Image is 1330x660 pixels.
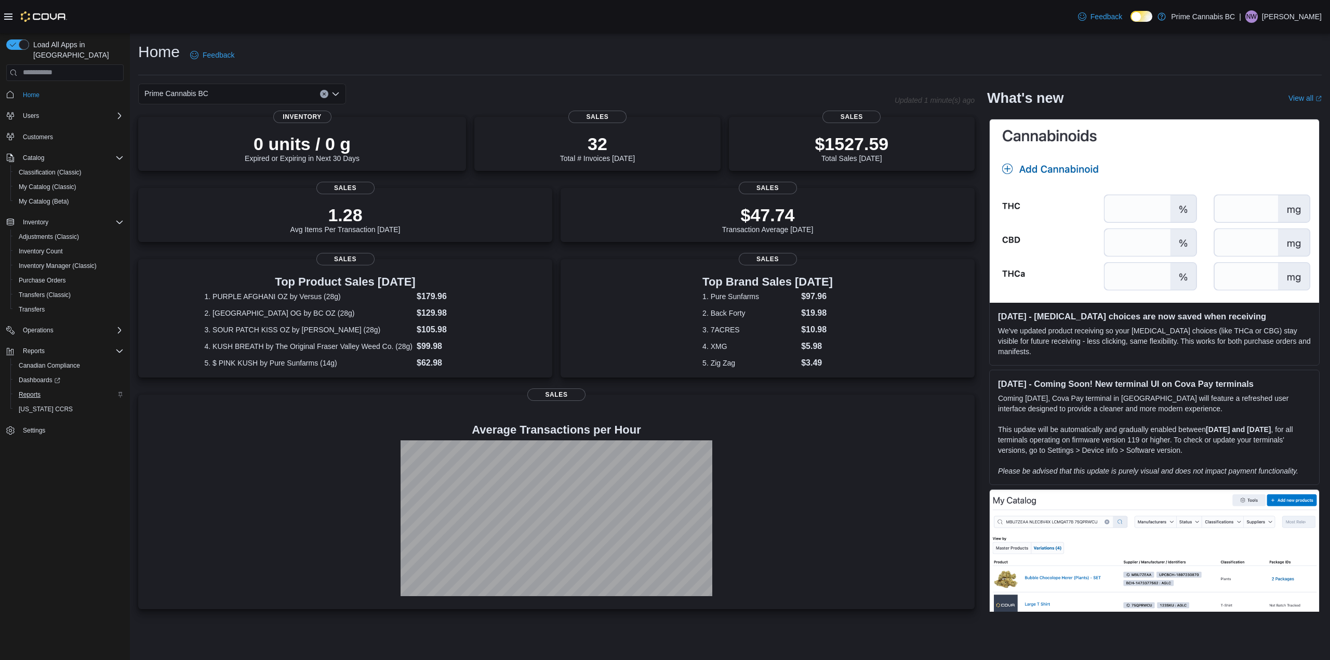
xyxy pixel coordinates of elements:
[203,50,234,60] span: Feedback
[19,152,124,164] span: Catalog
[998,424,1311,455] p: This update will be automatically and gradually enabled between , for all terminals operating on ...
[801,307,833,319] dd: $19.98
[19,216,52,228] button: Inventory
[722,205,814,225] p: $47.74
[10,273,128,288] button: Purchase Orders
[1315,96,1322,102] svg: External link
[568,111,627,123] span: Sales
[15,374,64,386] a: Dashboards
[10,259,128,273] button: Inventory Manager (Classic)
[417,340,486,353] dd: $99.98
[23,326,54,334] span: Operations
[417,307,486,319] dd: $129.98
[273,111,331,123] span: Inventory
[998,326,1311,357] p: We've updated product receiving so your [MEDICAL_DATA] choices (like THCa or CBG) stay visible fo...
[739,182,797,194] span: Sales
[19,345,124,357] span: Reports
[138,42,180,62] h1: Home
[2,215,128,230] button: Inventory
[2,129,128,144] button: Customers
[15,289,124,301] span: Transfers (Classic)
[19,152,48,164] button: Catalog
[10,302,128,317] button: Transfers
[205,276,486,288] h3: Top Product Sales [DATE]
[19,376,60,384] span: Dashboards
[15,231,83,243] a: Adjustments (Classic)
[205,325,413,335] dt: 3. SOUR PATCH KISS OZ by [PERSON_NAME] (28g)
[19,88,124,101] span: Home
[245,133,360,154] p: 0 units / 0 g
[15,289,75,301] a: Transfers (Classic)
[205,341,413,352] dt: 4. KUSH BREATH by The Original Fraser Valley Weed Co. (28g)
[19,305,45,314] span: Transfers
[10,402,128,416] button: [US_STATE] CCRS
[998,379,1311,389] h3: [DATE] - Coming Soon! New terminal UI on Cova Pay terminals
[998,467,1298,475] em: Please be advised that this update is purely visual and does not impact payment functionality.
[19,345,49,357] button: Reports
[19,361,80,370] span: Canadian Compliance
[1206,425,1271,434] strong: [DATE] and [DATE]
[147,424,966,436] h4: Average Transactions per Hour
[245,133,360,163] div: Expired or Expiring in Next 30 Days
[19,110,43,122] button: Users
[19,131,57,143] a: Customers
[10,387,128,402] button: Reports
[320,90,328,98] button: Clear input
[316,182,375,194] span: Sales
[895,96,975,104] p: Updated 1 minute(s) ago
[15,260,124,272] span: Inventory Manager (Classic)
[15,359,84,372] a: Canadian Compliance
[15,303,49,316] a: Transfers
[29,39,124,60] span: Load All Apps in [GEOGRAPHIC_DATA]
[15,181,124,193] span: My Catalog (Classic)
[19,197,69,206] span: My Catalog (Beta)
[19,168,82,177] span: Classification (Classic)
[23,91,39,99] span: Home
[15,274,124,287] span: Purchase Orders
[316,253,375,265] span: Sales
[19,324,58,336] button: Operations
[15,388,124,401] span: Reports
[10,244,128,259] button: Inventory Count
[801,324,833,336] dd: $10.98
[205,308,413,318] dt: 2. [GEOGRAPHIC_DATA] OG by BC OZ (28g)
[15,181,81,193] a: My Catalog (Classic)
[15,245,124,258] span: Inventory Count
[10,358,128,373] button: Canadian Compliance
[15,166,86,179] a: Classification (Classic)
[2,87,128,102] button: Home
[1288,94,1322,102] a: View allExternal link
[15,245,67,258] a: Inventory Count
[722,205,814,234] div: Transaction Average [DATE]
[815,133,888,163] div: Total Sales [DATE]
[15,359,124,372] span: Canadian Compliance
[702,341,797,352] dt: 4. XMG
[205,358,413,368] dt: 5. $ PINK KUSH by Pure Sunfarms (14g)
[186,45,238,65] a: Feedback
[801,340,833,353] dd: $5.98
[15,303,124,316] span: Transfers
[15,260,101,272] a: Inventory Manager (Classic)
[702,325,797,335] dt: 3. 7ACRES
[19,233,79,241] span: Adjustments (Classic)
[10,373,128,387] a: Dashboards
[2,344,128,358] button: Reports
[15,195,73,208] a: My Catalog (Beta)
[19,110,124,122] span: Users
[1246,10,1257,23] span: NW
[15,403,124,415] span: Washington CCRS
[10,165,128,180] button: Classification (Classic)
[15,388,45,401] a: Reports
[417,324,486,336] dd: $105.98
[1090,11,1122,22] span: Feedback
[10,194,128,209] button: My Catalog (Beta)
[560,133,635,163] div: Total # Invoices [DATE]
[801,357,833,369] dd: $3.49
[290,205,401,225] p: 1.28
[998,311,1311,321] h3: [DATE] - [MEDICAL_DATA] choices are now saved when receiving
[19,276,66,285] span: Purchase Orders
[19,324,124,336] span: Operations
[2,323,128,338] button: Operations
[23,133,53,141] span: Customers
